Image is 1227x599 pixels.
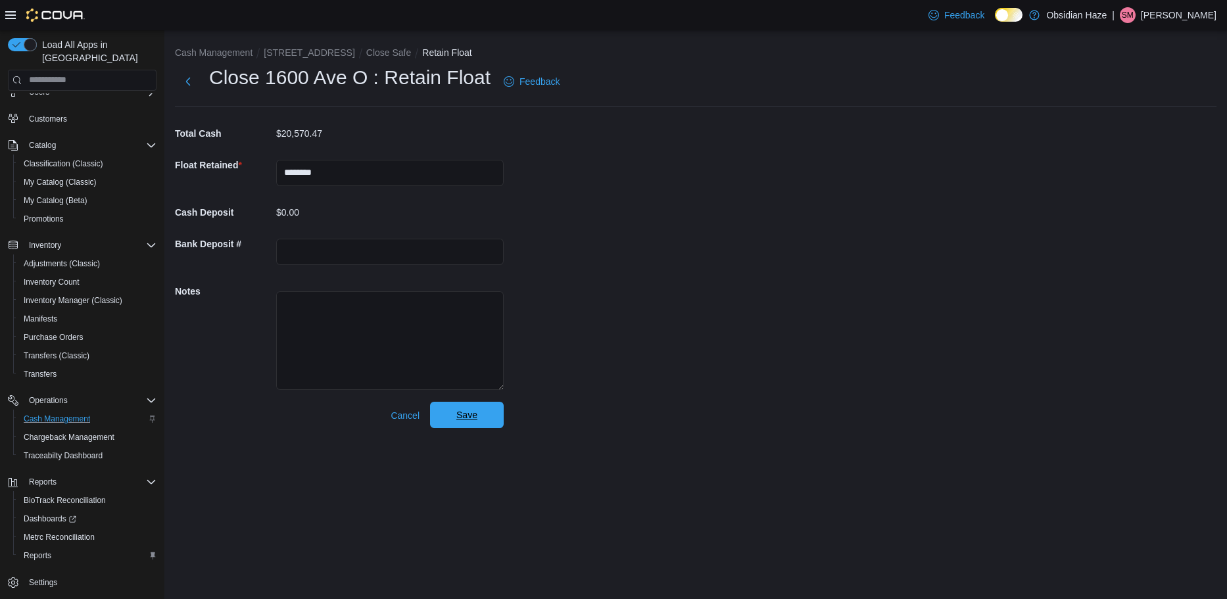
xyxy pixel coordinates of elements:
nav: An example of EuiBreadcrumbs [175,46,1216,62]
h1: Close 1600 Ave O : Retain Float [209,64,491,91]
button: Close Safe [366,47,411,58]
a: Traceabilty Dashboard [18,448,108,464]
button: My Catalog (Classic) [13,173,162,191]
span: Save [456,408,477,421]
a: Purchase Orders [18,329,89,345]
button: Chargeback Management [13,428,162,446]
h5: Cash Deposit [175,199,274,226]
button: Operations [3,391,162,410]
span: My Catalog (Beta) [24,195,87,206]
button: Customers [3,109,162,128]
span: Feedback [519,75,560,88]
button: Inventory [3,236,162,254]
span: Chargeback Management [18,429,156,445]
span: Operations [29,395,68,406]
span: Promotions [24,214,64,224]
button: Adjustments (Classic) [13,254,162,273]
span: SM [1122,7,1134,23]
button: Cash Management [175,47,253,58]
h5: Bank Deposit # [175,231,274,257]
span: Reports [24,474,156,490]
h5: Total Cash [175,120,274,147]
span: Purchase Orders [24,332,84,343]
span: Cash Management [24,414,90,424]
span: Inventory [29,240,61,251]
span: BioTrack Reconciliation [18,492,156,508]
a: Transfers [18,366,62,382]
a: Chargeback Management [18,429,120,445]
button: Manifests [13,310,162,328]
span: Inventory Manager (Classic) [18,293,156,308]
span: Catalog [24,137,156,153]
span: Customers [24,110,156,127]
span: Transfers (Classic) [18,348,156,364]
span: Cash Management [18,411,156,427]
span: Inventory Count [24,277,80,287]
span: Transfers [24,369,57,379]
button: Transfers (Classic) [13,347,162,365]
a: Customers [24,111,72,127]
span: Operations [24,393,156,408]
button: Cancel [385,402,425,429]
span: Reports [29,477,57,487]
a: Metrc Reconciliation [18,529,100,545]
a: My Catalog (Classic) [18,174,102,190]
span: Classification (Classic) [24,158,103,169]
span: Catalog [29,140,56,151]
span: Dashboards [18,511,156,527]
a: My Catalog (Beta) [18,193,93,208]
button: My Catalog (Beta) [13,191,162,210]
span: My Catalog (Classic) [18,174,156,190]
span: Purchase Orders [18,329,156,345]
button: Inventory Count [13,273,162,291]
span: Settings [24,574,156,590]
a: Inventory Count [18,274,85,290]
span: Load All Apps in [GEOGRAPHIC_DATA] [37,38,156,64]
a: Settings [24,575,62,590]
button: Classification (Classic) [13,155,162,173]
span: Manifests [18,311,156,327]
span: Reports [18,548,156,563]
span: Chargeback Management [24,432,114,443]
a: Promotions [18,211,69,227]
a: Dashboards [13,510,162,528]
a: Transfers (Classic) [18,348,95,364]
button: Inventory Manager (Classic) [13,291,162,310]
span: Inventory Count [18,274,156,290]
button: Operations [24,393,73,408]
span: Cancel [391,409,420,422]
span: Adjustments (Classic) [18,256,156,272]
a: Cash Management [18,411,95,427]
p: $20,570.47 [276,128,322,139]
button: Reports [3,473,162,491]
span: Feedback [944,9,984,22]
button: Metrc Reconciliation [13,528,162,546]
a: Feedback [498,68,565,95]
span: Reports [24,550,51,561]
img: Cova [26,9,85,22]
p: [PERSON_NAME] [1141,7,1216,23]
button: Next [175,68,201,95]
button: Save [430,402,504,428]
button: BioTrack Reconciliation [13,491,162,510]
span: Inventory [24,237,156,253]
button: Reports [24,474,62,490]
span: Adjustments (Classic) [24,258,100,269]
span: Settings [29,577,57,588]
p: $0.00 [276,207,299,218]
span: Metrc Reconciliation [18,529,156,545]
a: Reports [18,548,57,563]
span: Classification (Classic) [18,156,156,172]
button: Cash Management [13,410,162,428]
button: Retain Float [422,47,471,58]
button: Settings [3,573,162,592]
span: Traceabilty Dashboard [18,448,156,464]
button: Traceabilty Dashboard [13,446,162,465]
button: Catalog [3,136,162,155]
a: Classification (Classic) [18,156,108,172]
button: Inventory [24,237,66,253]
a: Adjustments (Classic) [18,256,105,272]
a: BioTrack Reconciliation [18,492,111,508]
span: Transfers (Classic) [24,350,89,361]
